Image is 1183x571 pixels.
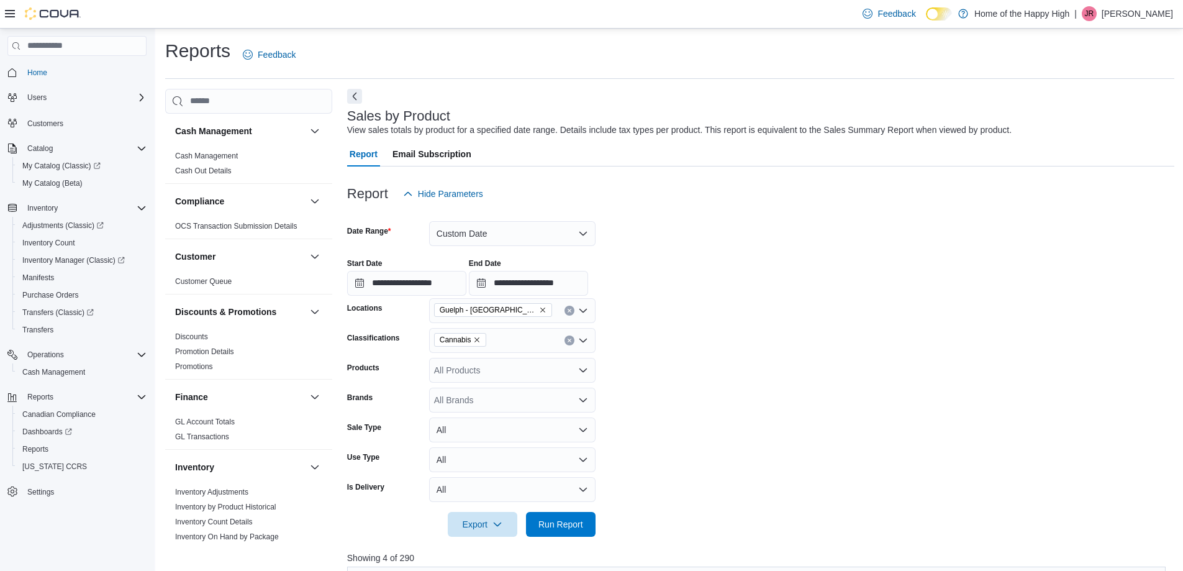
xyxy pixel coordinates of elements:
[22,255,125,265] span: Inventory Manager (Classic)
[175,461,214,473] h3: Inventory
[22,409,96,419] span: Canadian Compliance
[175,332,208,342] span: Discounts
[22,141,58,156] button: Catalog
[12,423,152,441] a: Dashboards
[22,390,147,404] span: Reports
[22,141,147,156] span: Catalog
[175,151,238,161] span: Cash Management
[347,271,466,296] input: Press the down key to open a popover containing a calendar.
[17,158,147,173] span: My Catalog (Classic)
[27,350,64,360] span: Operations
[27,144,53,153] span: Catalog
[17,270,59,285] a: Manifests
[17,218,147,233] span: Adjustments (Classic)
[175,391,305,403] button: Finance
[175,517,253,527] span: Inventory Count Details
[165,219,332,239] div: Compliance
[347,452,379,462] label: Use Type
[175,502,276,512] span: Inventory by Product Historical
[307,460,322,475] button: Inventory
[469,271,588,296] input: Press the down key to open a popover containing a calendar.
[564,306,574,316] button: Clear input
[22,90,52,105] button: Users
[22,116,68,131] a: Customers
[27,119,63,129] span: Customers
[473,336,481,344] button: Remove Cannabis from selection in this group
[165,414,332,449] div: Finance
[2,63,152,81] button: Home
[175,518,253,526] a: Inventory Count Details
[347,303,383,313] label: Locations
[347,109,450,124] h3: Sales by Product
[175,487,248,497] span: Inventory Adjustments
[307,390,322,404] button: Finance
[22,115,147,130] span: Customers
[165,148,332,183] div: Cash Management
[429,447,596,472] button: All
[12,217,152,234] a: Adjustments (Classic)
[175,488,248,496] a: Inventory Adjustments
[17,253,147,268] span: Inventory Manager (Classic)
[429,477,596,502] button: All
[2,483,152,501] button: Settings
[22,325,53,335] span: Transfers
[12,363,152,381] button: Cash Management
[175,532,279,541] a: Inventory On Hand by Package
[175,276,232,286] span: Customer Queue
[22,308,94,317] span: Transfers (Classic)
[12,304,152,321] a: Transfers (Classic)
[347,393,373,403] label: Brands
[175,362,213,372] span: Promotions
[22,90,147,105] span: Users
[22,201,147,216] span: Inventory
[469,258,501,268] label: End Date
[307,249,322,264] button: Customer
[12,458,152,475] button: [US_STATE] CCRS
[165,274,332,294] div: Customer
[17,365,90,380] a: Cash Management
[175,306,276,318] h3: Discounts & Promotions
[578,336,588,345] button: Open list of options
[2,346,152,363] button: Operations
[398,181,488,206] button: Hide Parameters
[258,48,296,61] span: Feedback
[1082,6,1097,21] div: Jazmine Rice
[22,444,48,454] span: Reports
[2,140,152,157] button: Catalog
[27,93,47,103] span: Users
[347,89,362,104] button: Next
[2,114,152,132] button: Customers
[175,347,234,356] a: Promotion Details
[350,142,378,167] span: Report
[7,58,147,533] nav: Complex example
[12,406,152,423] button: Canadian Compliance
[175,418,235,426] a: GL Account Totals
[22,273,54,283] span: Manifests
[175,503,276,511] a: Inventory by Product Historical
[538,518,583,531] span: Run Report
[347,423,381,432] label: Sale Type
[165,39,230,63] h1: Reports
[17,253,130,268] a: Inventory Manager (Classic)
[12,441,152,458] button: Reports
[347,552,1174,564] p: Showing 4 of 290
[539,306,546,314] button: Remove Guelph - Stone Square Centre - Fire & Flower from selection in this group
[12,321,152,339] button: Transfers
[22,161,101,171] span: My Catalog (Classic)
[578,365,588,375] button: Open list of options
[175,532,279,542] span: Inventory On Hand by Package
[12,269,152,286] button: Manifests
[347,333,400,343] label: Classifications
[175,195,305,208] button: Compliance
[307,124,322,139] button: Cash Management
[175,417,235,427] span: GL Account Totals
[347,258,383,268] label: Start Date
[175,250,215,263] h3: Customer
[22,65,147,80] span: Home
[418,188,483,200] span: Hide Parameters
[175,250,305,263] button: Customer
[455,512,510,537] span: Export
[307,304,322,319] button: Discounts & Promotions
[22,367,85,377] span: Cash Management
